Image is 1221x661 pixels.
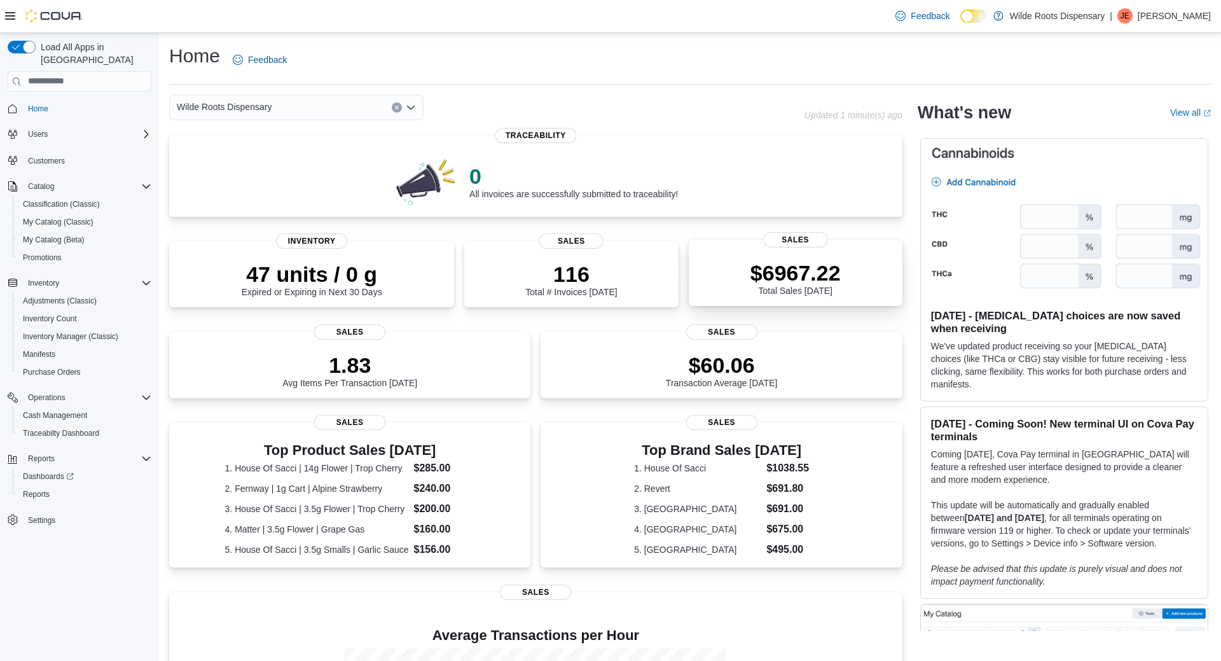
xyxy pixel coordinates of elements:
[23,367,81,377] span: Purchase Orders
[28,393,66,403] span: Operations
[18,329,123,344] a: Inventory Manager (Classic)
[3,389,156,407] button: Operations
[18,487,151,502] span: Reports
[3,177,156,195] button: Catalog
[25,10,83,22] img: Cova
[525,261,617,287] p: 116
[686,415,757,430] span: Sales
[23,101,151,116] span: Home
[242,261,382,287] p: 47 units / 0 g
[18,365,86,380] a: Purchase Orders
[23,489,50,499] span: Reports
[414,501,475,517] dd: $200.00
[179,628,892,643] h4: Average Transactions per Hour
[18,293,151,309] span: Adjustments (Classic)
[666,352,778,378] p: $60.06
[960,10,987,23] input: Dark Mode
[13,292,156,310] button: Adjustments (Classic)
[750,260,841,296] div: Total Sales [DATE]
[13,407,156,424] button: Cash Management
[918,102,1011,123] h2: What's new
[23,512,151,528] span: Settings
[276,233,347,249] span: Inventory
[28,454,55,464] span: Reports
[890,3,955,29] a: Feedback
[634,462,761,475] dt: 1. House Of Sacci
[8,94,151,562] nav: Complex example
[414,481,475,496] dd: $240.00
[3,125,156,143] button: Users
[18,347,60,362] a: Manifests
[750,260,841,286] p: $6967.22
[18,347,151,362] span: Manifests
[18,311,82,326] a: Inventory Count
[804,110,902,120] p: Updated 1 minute(s) ago
[23,296,97,306] span: Adjustments (Classic)
[13,310,156,328] button: Inventory Count
[766,542,809,557] dd: $495.00
[13,231,156,249] button: My Catalog (Beta)
[18,197,151,212] span: Classification (Classic)
[28,156,65,166] span: Customers
[414,461,475,476] dd: $285.00
[1110,8,1112,24] p: |
[169,43,220,69] h1: Home
[766,522,809,537] dd: $675.00
[225,482,409,495] dt: 2. Fernway | 1g Cart | Alpine Strawberry
[23,451,151,466] span: Reports
[23,101,53,116] a: Home
[23,390,151,405] span: Operations
[23,217,93,227] span: My Catalog (Classic)
[3,274,156,292] button: Inventory
[18,469,151,484] span: Dashboards
[23,428,99,438] span: Traceabilty Dashboard
[525,261,617,297] div: Total # Invoices [DATE]
[23,153,70,169] a: Customers
[18,311,151,326] span: Inventory Count
[686,324,757,340] span: Sales
[393,156,459,207] img: 0
[539,233,604,249] span: Sales
[766,501,809,517] dd: $691.00
[248,53,287,66] span: Feedback
[766,481,809,496] dd: $691.80
[23,179,151,194] span: Catalog
[23,235,85,245] span: My Catalog (Beta)
[23,152,151,168] span: Customers
[23,253,62,263] span: Promotions
[18,365,151,380] span: Purchase Orders
[931,564,1182,587] em: Please be advised that this update is purely visual and does not impact payment functionality.
[28,104,48,114] span: Home
[13,195,156,213] button: Classification (Classic)
[28,278,59,288] span: Inventory
[414,522,475,537] dd: $160.00
[634,543,761,556] dt: 5. [GEOGRAPHIC_DATA]
[28,181,54,191] span: Catalog
[634,482,761,495] dt: 2. Revert
[23,331,118,342] span: Inventory Manager (Classic)
[18,487,55,502] a: Reports
[18,426,104,441] a: Traceabilty Dashboard
[18,329,151,344] span: Inventory Manager (Classic)
[18,197,105,212] a: Classification (Classic)
[931,499,1197,550] p: This update will be automatically and gradually enabled between , for all terminals operating on ...
[495,128,576,143] span: Traceability
[634,503,761,515] dt: 3. [GEOGRAPHIC_DATA]
[965,513,1044,523] strong: [DATE] and [DATE]
[931,417,1197,443] h3: [DATE] - Coming Soon! New terminal UI on Cova Pay terminals
[18,250,67,265] a: Promotions
[3,450,156,468] button: Reports
[23,513,60,528] a: Settings
[13,468,156,485] a: Dashboards
[931,340,1197,391] p: We've updated product receiving so your [MEDICAL_DATA] choices (like THCa or CBG) stay visible fo...
[1010,8,1105,24] p: Wilde Roots Dispensary
[225,443,475,458] h3: Top Product Sales [DATE]
[18,214,151,230] span: My Catalog (Classic)
[18,293,102,309] a: Adjustments (Classic)
[23,451,60,466] button: Reports
[634,523,761,536] dt: 4. [GEOGRAPHIC_DATA]
[13,485,156,503] button: Reports
[23,410,87,421] span: Cash Management
[28,515,55,525] span: Settings
[634,443,809,458] h3: Top Brand Sales [DATE]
